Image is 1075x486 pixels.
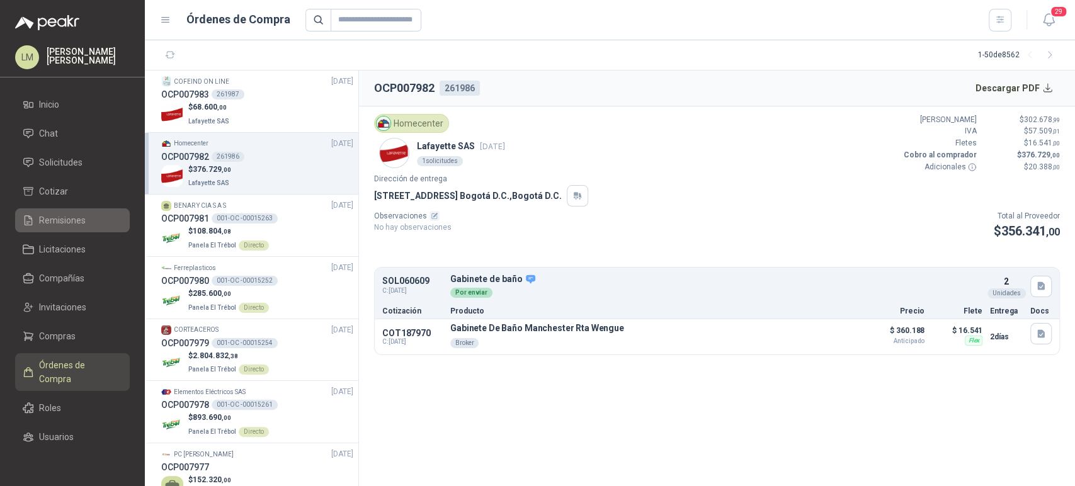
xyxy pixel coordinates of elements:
[161,103,183,125] img: Company Logo
[15,266,130,290] a: Compañías
[193,289,231,298] span: 285.600
[417,139,505,153] p: Lafayette SAS
[188,288,269,300] p: $
[161,138,353,189] a: Company LogoHomecenter[DATE] OCP007982261986Company Logo$376.729,00Lafayette SAS
[374,210,452,222] p: Observaciones
[374,114,449,133] div: Homecenter
[901,125,977,137] p: IVA
[15,150,130,174] a: Solicitudes
[862,338,924,344] span: Anticipado
[161,386,353,438] a: Company LogoElementos Eléctricos SAS[DATE] OCP007978001-OC -00015261Company Logo$893.690,00Panela...
[161,76,171,86] img: Company Logo
[39,127,58,140] span: Chat
[212,276,278,286] div: 001-OC -00015252
[1030,307,1052,315] p: Docs
[188,164,232,176] p: $
[222,477,231,483] span: ,00
[901,149,977,161] p: Cobro al comprador
[377,116,390,130] img: Company Logo
[417,156,463,166] div: 1 solicitudes
[374,173,1060,185] p: Dirección de entrega
[374,79,435,97] h2: OCP007982
[47,47,130,65] p: [PERSON_NAME] [PERSON_NAME]
[15,396,130,420] a: Roles
[862,323,924,344] p: $ 360.188
[1028,127,1060,135] span: 57.509
[450,338,479,348] div: Broker
[174,77,229,87] p: COFEIND ON LINE
[39,184,68,198] span: Cotizar
[39,300,86,314] span: Invitaciones
[39,213,86,227] span: Remisiones
[15,454,130,478] a: Categorías
[382,328,443,338] p: COT187970
[15,15,79,30] img: Logo peakr
[39,271,84,285] span: Compañías
[901,114,977,126] p: [PERSON_NAME]
[440,81,480,96] div: 261986
[217,104,227,111] span: ,00
[212,152,244,162] div: 261986
[994,210,1060,222] p: Total al Proveedor
[188,242,236,249] span: Panela El Trébol
[188,428,236,435] span: Panela El Trébol
[990,329,1023,344] p: 2 días
[188,412,269,424] p: $
[984,161,1060,173] p: $
[932,307,982,315] p: Flete
[193,475,231,484] span: 152.320
[1028,138,1060,147] span: 16.541
[161,150,209,164] h3: OCP007982
[984,114,1060,126] p: $
[331,324,353,336] span: [DATE]
[382,307,443,315] p: Cotización
[450,323,624,333] p: Gabinete De Baño Manchester Rta Wengue
[1052,128,1060,135] span: ,01
[222,414,231,421] span: ,00
[161,262,353,314] a: Company LogoFerreplasticos[DATE] OCP007980001-OC -00015252Company Logo$285.600,00Panela El Trébol...
[188,304,236,311] span: Panela El Trébol
[1024,115,1060,124] span: 302.678
[186,11,290,28] h1: Órdenes de Compra
[161,212,209,225] h3: OCP007981
[15,93,130,116] a: Inicio
[212,400,278,410] div: 001-OC -00015261
[901,137,977,149] p: Fletes
[1050,6,1067,18] span: 29
[174,449,234,460] p: PC [PERSON_NAME]
[161,165,183,187] img: Company Logo
[212,213,278,223] div: 001-OC -00015263
[161,324,353,376] a: Company LogoCORTEACEROS[DATE] OCP007979001-OC -00015254Company Logo$2.804.832,38Panela El TrébolD...
[161,336,209,350] h3: OCP007979
[15,237,130,261] a: Licitaciones
[15,208,130,232] a: Remisiones
[161,414,183,436] img: Company Logo
[1052,140,1060,147] span: ,00
[862,307,924,315] p: Precio
[331,200,353,212] span: [DATE]
[15,121,130,145] a: Chat
[15,353,130,391] a: Órdenes de Compra
[15,295,130,319] a: Invitaciones
[161,138,171,149] img: Company Logo
[1004,274,1009,288] p: 2
[161,398,209,412] h3: OCP007978
[15,45,39,69] div: LM
[161,263,171,273] img: Company Logo
[239,427,269,437] div: Directo
[450,307,854,315] p: Producto
[994,222,1060,241] p: $
[984,149,1060,161] p: $
[161,325,171,335] img: Company Logo
[331,262,353,274] span: [DATE]
[901,161,977,173] p: Adicionales
[212,338,278,348] div: 001-OC -00015254
[984,125,1060,137] p: $
[1037,9,1060,31] button: 29
[374,189,562,203] p: [STREET_ADDRESS] Bogotá D.C. , Bogotá D.C.
[239,364,269,375] div: Directo
[239,303,269,313] div: Directo
[1052,116,1060,123] span: ,99
[39,329,76,343] span: Compras
[331,138,353,150] span: [DATE]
